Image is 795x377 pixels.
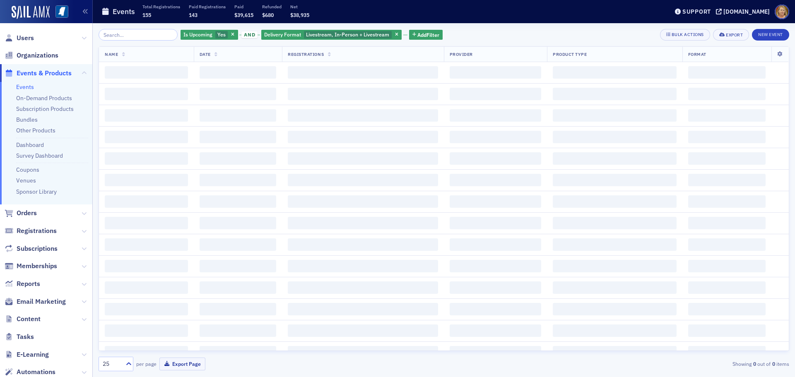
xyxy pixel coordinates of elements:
[189,12,198,18] span: 143
[688,324,766,337] span: ‌
[450,88,541,100] span: ‌
[713,29,749,41] button: Export
[262,12,274,18] span: $680
[105,238,188,251] span: ‌
[17,262,57,271] span: Memberships
[200,195,277,208] span: ‌
[105,131,188,143] span: ‌
[450,51,473,57] span: Provider
[553,152,677,165] span: ‌
[200,303,277,315] span: ‌
[553,131,677,143] span: ‌
[688,260,766,272] span: ‌
[288,303,438,315] span: ‌
[261,30,402,40] div: Livestream, In-Person + Livestream
[200,109,277,122] span: ‌
[181,30,238,40] div: Yes
[5,209,37,218] a: Orders
[553,281,677,294] span: ‌
[200,174,277,186] span: ‌
[5,244,58,253] a: Subscriptions
[17,367,55,377] span: Automations
[105,346,188,358] span: ‌
[688,152,766,165] span: ‌
[105,174,188,186] span: ‌
[450,260,541,272] span: ‌
[682,8,711,15] div: Support
[234,4,253,10] p: Paid
[17,279,40,288] span: Reports
[200,88,277,100] span: ‌
[16,152,63,159] a: Survey Dashboard
[450,324,541,337] span: ‌
[159,358,205,370] button: Export Page
[17,244,58,253] span: Subscriptions
[290,4,309,10] p: Net
[5,332,34,341] a: Tasks
[50,5,68,19] a: View Homepage
[288,260,438,272] span: ‌
[288,152,438,165] span: ‌
[5,34,34,43] a: Users
[234,12,253,18] span: $39,615
[553,109,677,122] span: ‌
[99,29,178,41] input: Search…
[450,346,541,358] span: ‌
[723,8,770,15] div: [DOMAIN_NAME]
[136,360,157,367] label: per page
[5,226,57,235] a: Registrations
[142,12,151,18] span: 155
[5,350,49,359] a: E-Learning
[17,315,41,324] span: Content
[409,30,443,40] button: AddFilter
[288,109,438,122] span: ‌
[142,4,180,10] p: Total Registrations
[17,350,49,359] span: E-Learning
[16,94,72,102] a: On-Demand Products
[200,260,277,272] span: ‌
[105,109,188,122] span: ‌
[5,279,40,288] a: Reports
[553,88,677,100] span: ‌
[688,346,766,358] span: ‌
[200,238,277,251] span: ‌
[775,5,789,19] span: Profile
[553,66,677,79] span: ‌
[553,260,677,272] span: ‌
[17,332,34,341] span: Tasks
[105,51,118,57] span: Name
[16,83,34,91] a: Events
[450,238,541,251] span: ‌
[771,360,776,367] strong: 0
[16,141,44,149] a: Dashboard
[17,209,37,218] span: Orders
[450,195,541,208] span: ‌
[688,66,766,79] span: ‌
[189,4,226,10] p: Paid Registrations
[105,281,188,294] span: ‌
[288,88,438,100] span: ‌
[565,360,789,367] div: Showing out of items
[450,281,541,294] span: ‌
[660,29,710,41] button: Bulk Actions
[105,195,188,208] span: ‌
[450,217,541,229] span: ‌
[290,12,309,18] span: $38,935
[17,69,72,78] span: Events & Products
[5,297,66,306] a: Email Marketing
[200,217,277,229] span: ‌
[17,34,34,43] span: Users
[105,324,188,337] span: ‌
[688,238,766,251] span: ‌
[5,262,57,271] a: Memberships
[12,6,50,19] a: SailAMX
[688,217,766,229] span: ‌
[16,116,38,123] a: Bundles
[200,152,277,165] span: ‌
[183,31,212,38] span: Is Upcoming
[17,226,57,235] span: Registrations
[288,324,438,337] span: ‌
[113,7,135,17] h1: Events
[105,88,188,100] span: ‌
[688,109,766,122] span: ‌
